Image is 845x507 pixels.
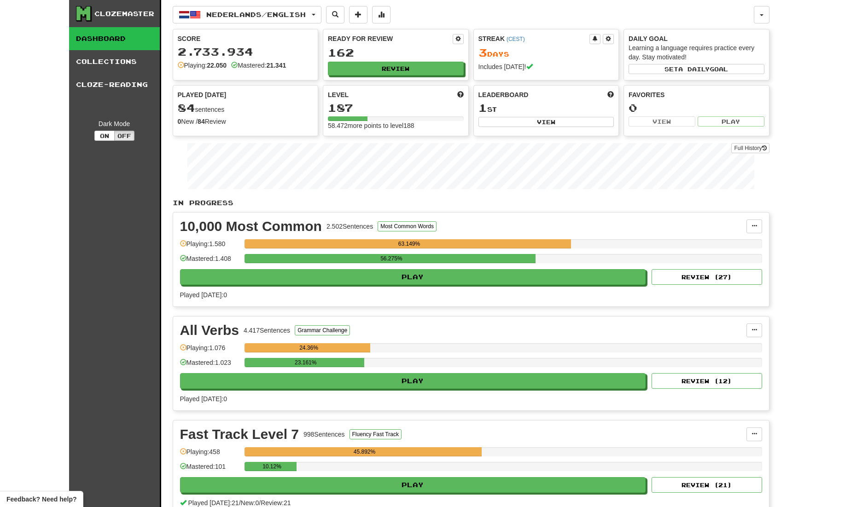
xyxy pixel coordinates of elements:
[173,198,769,207] p: In Progress
[247,462,297,471] div: 10.12%
[247,358,364,367] div: 23.161%
[178,102,314,114] div: sentences
[303,430,345,439] div: 998 Sentences
[178,61,227,70] div: Playing:
[629,102,764,114] div: 0
[178,118,181,125] strong: 0
[69,73,160,96] a: Cloze-Reading
[326,6,344,23] button: Search sentences
[295,325,350,335] button: Grammar Challenge
[69,50,160,73] a: Collections
[180,447,240,462] div: Playing: 458
[180,323,239,337] div: All Verbs
[180,254,240,269] div: Mastered: 1.408
[652,373,762,389] button: Review (12)
[328,62,464,75] button: Review
[180,477,646,493] button: Play
[731,143,769,153] a: Full History
[478,102,614,114] div: st
[173,6,321,23] button: Nederlands/English
[328,34,453,43] div: Ready for Review
[652,477,762,493] button: Review (21)
[629,43,764,62] div: Learning a language requires practice every day. Stay motivated!
[629,34,764,43] div: Daily Goal
[259,499,261,507] span: /
[178,46,314,58] div: 2.733.934
[478,62,614,71] div: Includes [DATE]!
[239,499,241,507] span: /
[180,427,299,441] div: Fast Track Level 7
[178,34,314,43] div: Score
[244,326,290,335] div: 4.417 Sentences
[678,66,710,72] span: a daily
[180,219,322,233] div: 10,000 Most Common
[478,90,529,99] span: Leaderboard
[328,90,349,99] span: Level
[629,116,695,127] button: View
[180,462,240,477] div: Mastered: 101
[478,47,614,59] div: Day s
[180,343,240,358] div: Playing: 1.076
[349,6,367,23] button: Add sentence to collection
[328,47,464,58] div: 162
[247,447,482,456] div: 45.892%
[180,239,240,254] div: Playing: 1.580
[76,119,153,128] div: Dark Mode
[326,222,373,231] div: 2.502 Sentences
[328,102,464,114] div: 187
[350,429,402,439] button: Fluency Fast Track
[378,221,437,231] button: Most Common Words
[69,27,160,50] a: Dashboard
[328,121,464,130] div: 58.472 more points to level 188
[607,90,614,99] span: This week in points, UTC
[94,131,115,141] button: On
[188,499,239,507] span: Played [DATE]: 21
[198,118,205,125] strong: 84
[629,64,764,74] button: Seta dailygoal
[629,90,764,99] div: Favorites
[372,6,390,23] button: More stats
[652,269,762,285] button: Review (27)
[247,239,571,248] div: 63.149%
[247,343,371,352] div: 24.36%
[247,254,536,263] div: 56.275%
[178,117,314,126] div: New / Review
[6,495,76,504] span: Open feedback widget
[178,101,195,114] span: 84
[231,61,286,70] div: Mastered:
[180,395,227,403] span: Played [DATE]: 0
[206,11,306,18] span: Nederlands / English
[478,46,487,59] span: 3
[178,90,227,99] span: Played [DATE]
[180,269,646,285] button: Play
[207,62,227,69] strong: 22.050
[266,62,286,69] strong: 21.341
[478,101,487,114] span: 1
[698,116,764,127] button: Play
[180,373,646,389] button: Play
[180,358,240,373] div: Mastered: 1.023
[180,291,227,299] span: Played [DATE]: 0
[478,34,590,43] div: Streak
[507,36,525,42] a: (CEST)
[478,117,614,127] button: View
[114,131,134,141] button: Off
[94,9,154,18] div: Clozemaster
[261,499,291,507] span: Review: 21
[241,499,259,507] span: New: 0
